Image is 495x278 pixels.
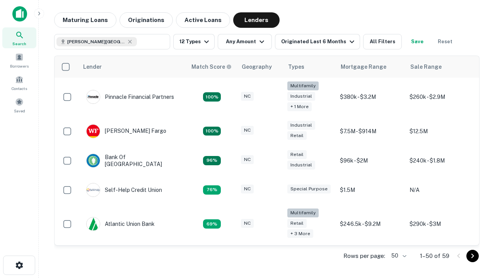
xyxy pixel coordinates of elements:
div: Bank Of [GEOGRAPHIC_DATA] [86,154,179,168]
th: Mortgage Range [336,56,406,78]
span: Search [12,41,26,47]
div: NC [241,219,254,228]
span: Contacts [12,85,27,92]
td: $290k - $3M [406,205,475,244]
td: $240k - $1.8M [406,146,475,175]
div: Matching Properties: 11, hasApolloMatch: undefined [203,185,221,195]
p: Rows per page: [343,251,385,261]
th: Geography [237,56,283,78]
button: 12 Types [173,34,215,49]
a: Saved [2,95,36,115]
div: NC [241,155,254,164]
td: N/A [406,175,475,205]
div: Industrial [287,161,315,170]
button: Maturing Loans [54,12,116,28]
div: Matching Properties: 26, hasApolloMatch: undefined [203,92,221,102]
div: Originated Last 6 Months [281,37,357,46]
div: Pinnacle Financial Partners [86,90,174,104]
div: Retail [287,219,307,228]
td: $12.5M [406,117,475,146]
a: Contacts [2,72,36,93]
div: Retail [287,150,307,159]
a: Borrowers [2,50,36,71]
div: Matching Properties: 15, hasApolloMatch: undefined [203,127,221,136]
button: Originations [119,12,173,28]
th: Sale Range [406,56,475,78]
img: picture [87,154,100,167]
button: All Filters [363,34,402,49]
a: Search [2,27,36,48]
div: Atlantic Union Bank [86,217,155,231]
div: Lender [83,62,102,71]
div: Multifamily [287,81,319,90]
img: picture [87,90,100,103]
div: Matching Properties: 10, hasApolloMatch: undefined [203,219,221,229]
span: Borrowers [10,63,29,69]
div: + 3 more [287,229,313,238]
button: Lenders [233,12,280,28]
div: Multifamily [287,208,319,217]
td: $96k - $2M [336,146,406,175]
div: Sale Range [410,62,442,71]
div: [PERSON_NAME] Fargo [86,124,166,138]
td: $1.5M [336,175,406,205]
th: Lender [79,56,187,78]
button: Go to next page [466,250,479,262]
img: picture [87,125,100,138]
span: [PERSON_NAME][GEOGRAPHIC_DATA], [GEOGRAPHIC_DATA] [67,38,125,45]
div: Geography [242,62,272,71]
div: Types [288,62,304,71]
div: + 1 more [287,102,312,111]
div: Capitalize uses an advanced AI algorithm to match your search with the best lender. The match sco... [191,63,232,71]
td: $260k - $2.9M [406,78,475,117]
div: Retail [287,131,307,140]
img: picture [87,183,100,197]
div: NC [241,185,254,193]
button: Any Amount [218,34,272,49]
div: Mortgage Range [341,62,386,71]
img: picture [87,217,100,231]
button: Originated Last 6 Months [275,34,360,49]
div: Self-help Credit Union [86,183,162,197]
div: NC [241,92,254,101]
span: Saved [14,108,25,114]
p: 1–50 of 59 [420,251,449,261]
th: Capitalize uses an advanced AI algorithm to match your search with the best lender. The match sco... [187,56,237,78]
div: 50 [388,250,408,261]
td: $7.5M - $914M [336,117,406,146]
button: Save your search to get updates of matches that match your search criteria. [405,34,430,49]
td: $380k - $3.2M [336,78,406,117]
button: Active Loans [176,12,230,28]
img: capitalize-icon.png [12,6,27,22]
div: Matching Properties: 14, hasApolloMatch: undefined [203,156,221,165]
div: NC [241,126,254,135]
button: Reset [433,34,457,49]
div: Industrial [287,92,315,101]
td: $246.5k - $9.2M [336,205,406,244]
th: Types [283,56,336,78]
h6: Match Score [191,63,230,71]
iframe: Chat Widget [456,192,495,229]
div: Special Purpose [287,185,331,193]
div: Industrial [287,121,315,130]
